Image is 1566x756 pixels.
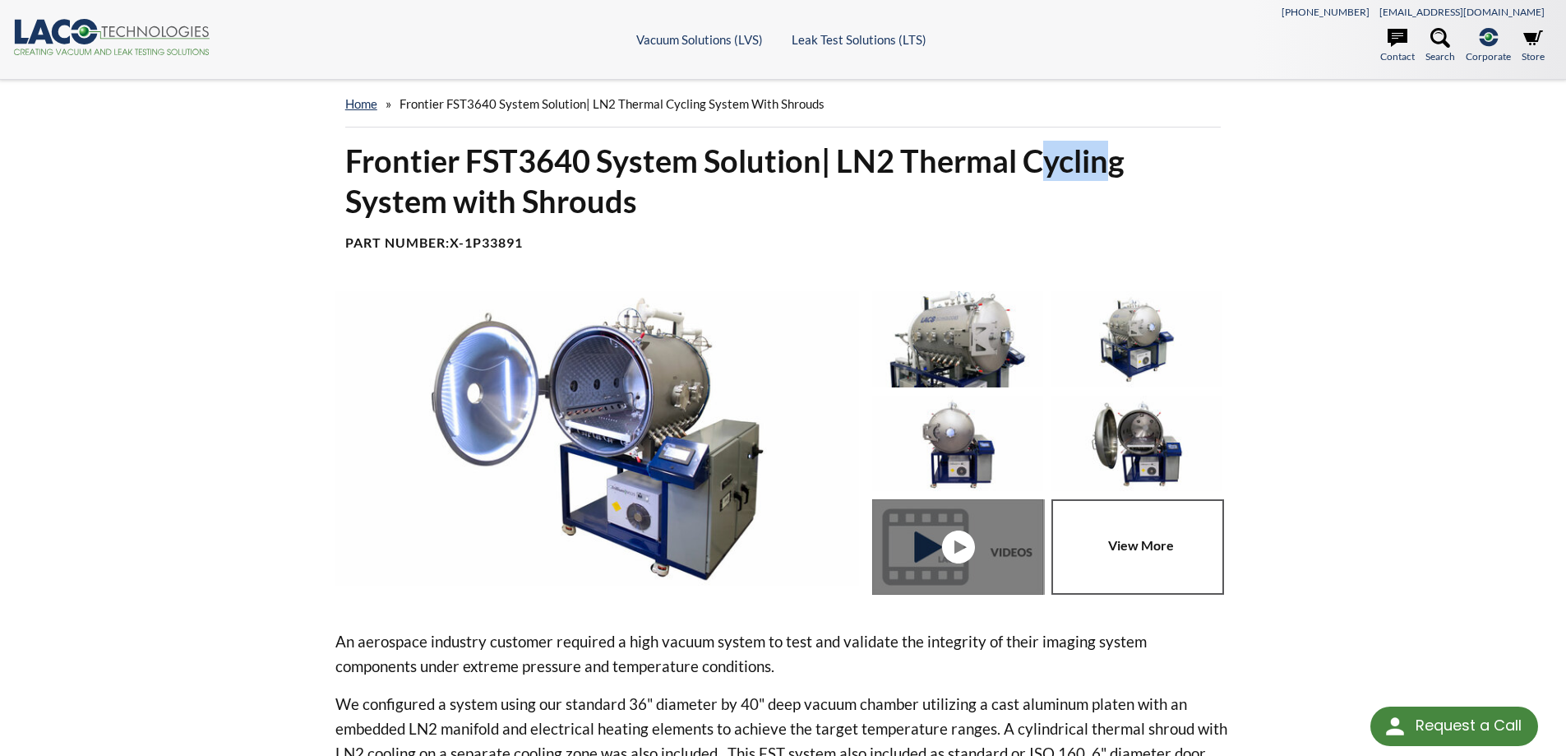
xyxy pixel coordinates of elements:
b: X-1P33891 [450,234,523,250]
span: Corporate [1466,49,1511,64]
img: Thermal Cycling System (TVAC) - Isometric View [1051,291,1222,387]
a: Store [1522,28,1545,64]
a: Leak Test Solutions (LTS) [792,32,926,47]
span: Frontier FST3640 System Solution| LN2 Thermal Cycling System with Shrouds [400,96,825,111]
a: home [345,96,377,111]
img: Thermal Cycling System (TVAC) - Front View [872,396,1043,491]
h4: Part Number: [345,234,1222,252]
h1: Frontier FST3640 System Solution| LN2 Thermal Cycling System with Shrouds [345,141,1222,222]
a: Search [1425,28,1455,64]
a: [EMAIL_ADDRESS][DOMAIN_NAME] [1379,6,1545,18]
a: Thermal Cycling System (TVAC) - Front View [872,499,1051,595]
img: Thermal Cycling System (TVAC), front view, door open [1051,396,1222,491]
div: Request a Call [1370,707,1538,746]
a: Contact [1380,28,1415,64]
img: Thermal Cycling System (TVAC), port view [872,291,1043,387]
div: Request a Call [1416,707,1522,744]
p: An aerospace industry customer required a high vacuum system to test and validate the integrity o... [335,629,1231,679]
a: Vacuum Solutions (LVS) [636,32,763,47]
a: [PHONE_NUMBER] [1282,6,1370,18]
img: Thermal Cycling System (TVAC), angled view, door open [335,291,860,586]
div: » [345,81,1222,128]
img: round button [1382,713,1408,740]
